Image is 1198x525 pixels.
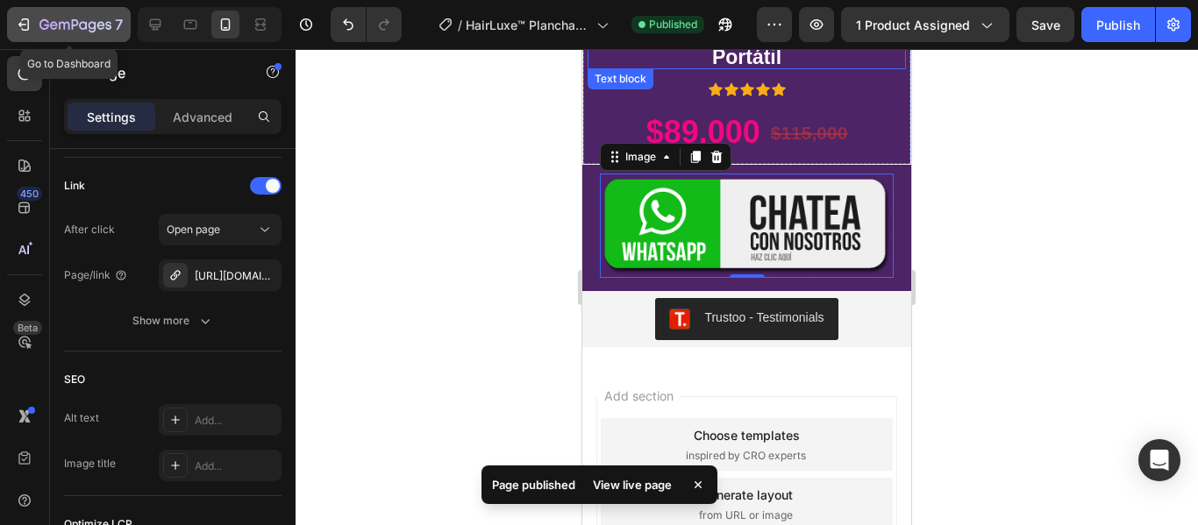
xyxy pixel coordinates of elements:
[64,222,115,238] div: After click
[173,108,232,126] p: Advanced
[1081,7,1155,42] button: Publish
[159,214,282,245] button: Open page
[856,16,970,34] span: 1 product assigned
[1031,18,1060,32] span: Save
[195,413,277,429] div: Add...
[649,17,697,32] span: Published
[132,312,214,330] div: Show more
[582,472,682,497] div: View live page
[64,178,85,194] div: Link
[167,223,220,236] span: Open page
[87,108,136,126] p: Settings
[492,476,575,493] p: Page published
[195,458,277,474] div: Add...
[64,456,116,472] div: Image title
[841,7,1009,42] button: 1 product assigned
[64,372,85,387] div: SEO
[1138,439,1180,481] div: Open Intercom Messenger
[7,7,131,42] button: 7
[64,305,282,337] button: Show more
[1096,16,1140,34] div: Publish
[582,49,911,525] iframe: Design area
[85,62,234,83] p: Image
[195,268,277,284] div: [URL][DOMAIN_NAME]
[1016,7,1074,42] button: Save
[331,7,402,42] div: Undo/Redo
[115,14,123,35] p: 7
[64,410,99,426] div: Alt text
[17,187,42,201] div: 450
[466,16,589,34] span: HairLuxe™ Plancha Inalámbrica Portátil
[458,16,462,34] span: /
[13,321,42,335] div: Beta
[64,267,128,283] div: Page/link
